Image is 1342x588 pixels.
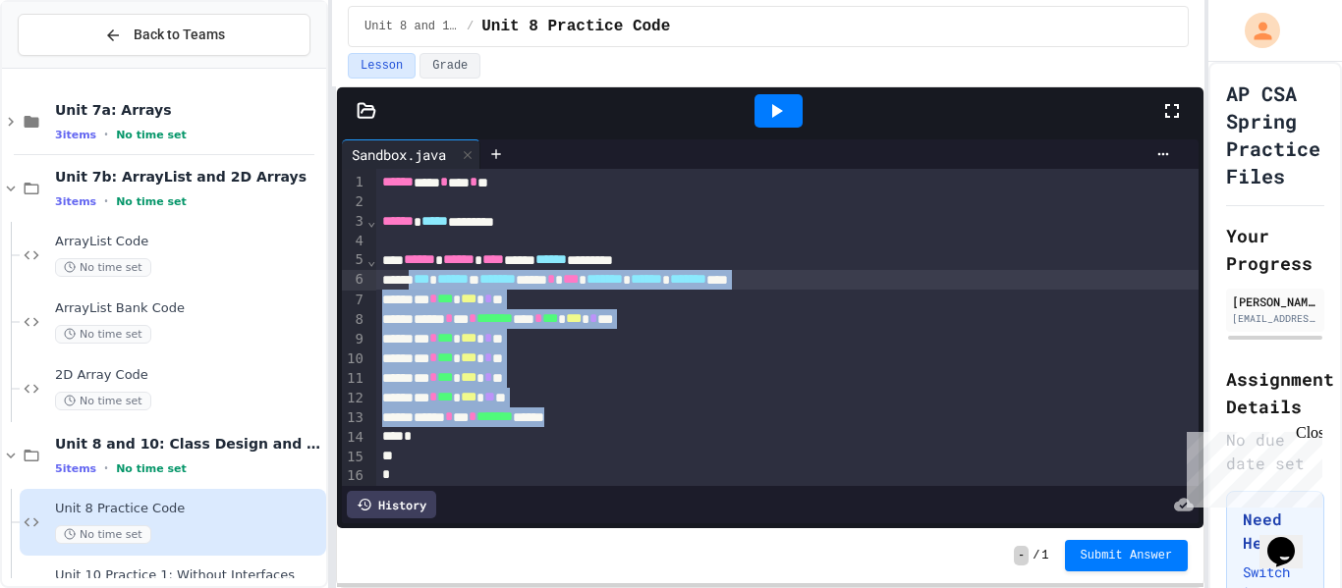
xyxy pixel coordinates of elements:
[1232,311,1318,326] div: [EMAIL_ADDRESS][DOMAIN_NAME]
[55,567,322,584] span: Unit 10 Practice 1: Without Interfaces
[1243,508,1308,555] h3: Need Help?
[364,19,459,34] span: Unit 8 and 10: Class Design and Interfaces
[1226,222,1324,277] h2: Your Progress
[1232,293,1318,310] div: [PERSON_NAME]
[55,367,322,384] span: 2D Array Code
[342,192,366,212] div: 2
[481,15,670,38] span: Unit 8 Practice Code
[116,129,187,141] span: No time set
[1259,509,1322,568] iframe: chat widget
[1179,424,1322,508] iframe: chat widget
[342,428,366,448] div: 14
[342,270,366,290] div: 6
[55,258,151,277] span: No time set
[55,168,322,186] span: Unit 7b: ArrayList and 2D Arrays
[55,101,322,119] span: Unit 7a: Arrays
[55,525,151,544] span: No time set
[55,300,322,317] span: ArrayList Bank Code
[419,53,480,79] button: Grade
[366,252,376,268] span: Fold line
[342,173,366,192] div: 1
[18,14,310,56] button: Back to Teams
[342,330,366,349] div: 9
[8,8,136,125] div: Chat with us now!Close
[1226,365,1324,420] h2: Assignment Details
[1065,540,1189,571] button: Submit Answer
[1226,80,1324,189] h1: AP CSA Spring Practice Files
[366,213,376,229] span: Fold line
[1014,546,1029,565] span: -
[104,193,108,209] span: •
[1081,548,1173,563] span: Submit Answer
[348,53,416,79] button: Lesson
[342,448,366,467] div: 15
[104,127,108,142] span: •
[342,144,456,165] div: Sandbox.java
[55,392,151,410] span: No time set
[55,435,322,453] span: Unit 8 and 10: Class Design and Interfaces
[342,466,366,486] div: 16
[1224,8,1285,53] div: My Account
[55,234,322,250] span: ArrayList Code
[342,212,366,232] div: 3
[1041,548,1048,563] span: 1
[342,349,366,369] div: 10
[55,195,96,208] span: 3 items
[134,25,225,45] span: Back to Teams
[342,369,366,389] div: 11
[116,195,187,208] span: No time set
[347,491,436,518] div: History
[342,408,366,428] div: 13
[55,129,96,141] span: 3 items
[467,19,474,34] span: /
[342,250,366,270] div: 5
[116,462,187,475] span: No time set
[1033,548,1039,563] span: /
[342,310,366,330] div: 8
[342,139,480,169] div: Sandbox.java
[55,325,151,344] span: No time set
[55,462,96,475] span: 5 items
[342,291,366,310] div: 7
[104,460,108,476] span: •
[342,389,366,408] div: 12
[342,232,366,251] div: 4
[55,501,322,517] span: Unit 8 Practice Code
